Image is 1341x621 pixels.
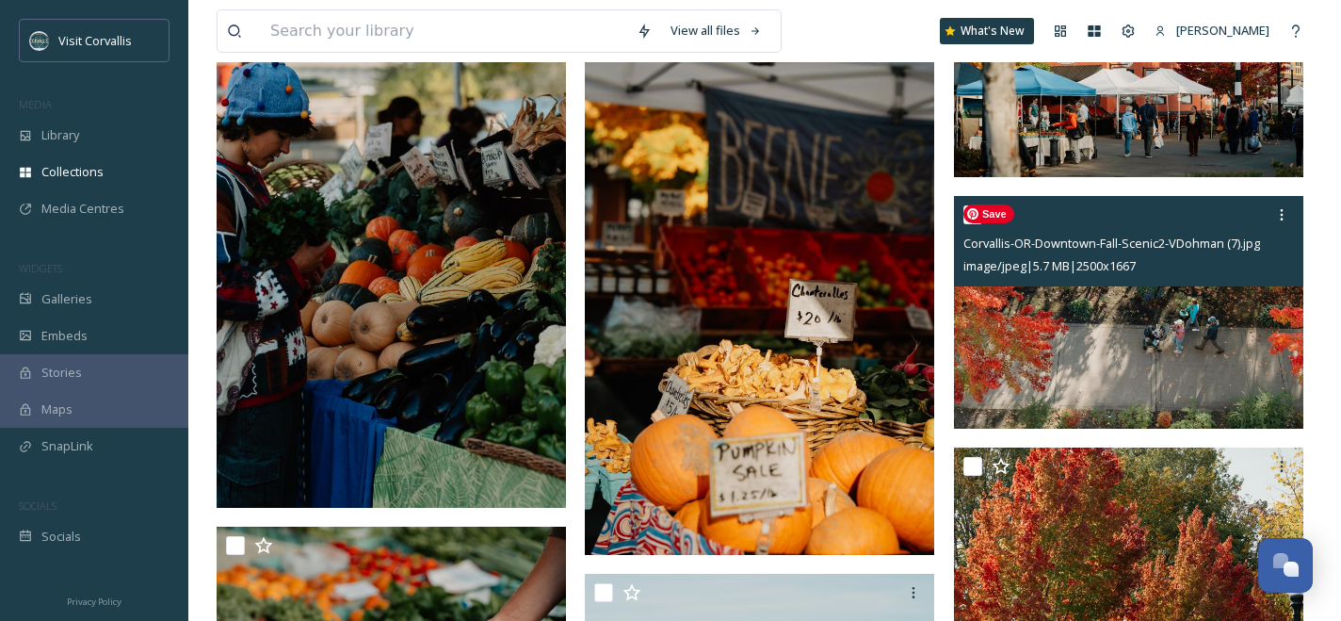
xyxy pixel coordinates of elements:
span: Embeds [41,327,88,345]
span: SOCIALS [19,498,57,513]
input: Search your library [261,10,627,52]
a: What's New [940,18,1034,44]
span: Collections [41,163,104,181]
span: Save [963,204,1014,223]
a: [PERSON_NAME] [1145,12,1279,49]
span: Corvallis-OR-Downtown-Fall-Scenic2-VDohman (7).jpg [963,235,1260,252]
a: Privacy Policy [67,589,121,612]
button: Open Chat [1258,538,1313,593]
span: Library [41,126,79,144]
img: visit-corvallis-badge-dark-blue-orange%281%29.png [30,31,49,50]
span: Galleries [41,290,92,308]
span: [PERSON_NAME] [1176,22,1269,39]
span: MEDIA [19,97,52,111]
span: Stories [41,364,82,382]
span: image/jpeg | 5.7 MB | 2500 x 1667 [963,257,1136,274]
span: SnapLink [41,437,93,455]
span: Visit Corvallis [58,32,132,49]
img: Farmers Market with fall colors (9).jpg [585,31,934,556]
img: Corvallis-OR-Downtown-Fall-Scenic2-VDohman (7).jpg [954,196,1303,430]
span: WIDGETS [19,261,62,275]
span: Privacy Policy [67,596,121,608]
span: Maps [41,400,73,418]
span: Socials [41,528,81,546]
a: View all files [661,12,771,49]
span: Media Centres [41,200,124,218]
